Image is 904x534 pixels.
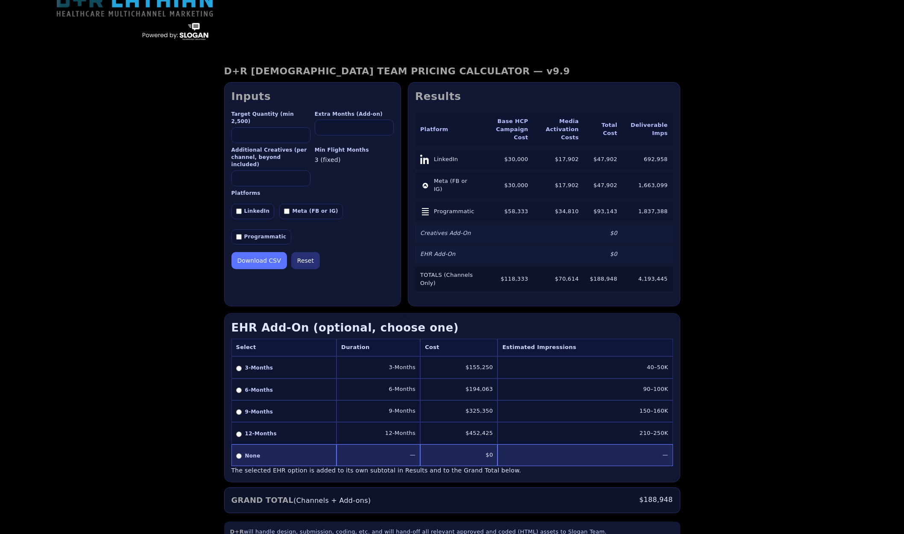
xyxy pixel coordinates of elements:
[315,111,394,118] label: Extra Months (Add-on)
[415,246,482,263] td: EHR Add-On
[584,173,622,198] td: $47,902
[231,111,310,126] label: Target Quantity (min 2,500)
[336,444,420,466] td: —
[420,339,497,356] th: Cost
[622,113,673,146] th: Deliverable Imps
[639,495,673,506] span: $188,948
[336,378,420,400] td: 6-Months
[533,173,584,198] td: $17,902
[236,408,332,416] label: 9-Months
[497,356,673,378] td: 40–50K
[236,387,332,394] label: 6-Months
[236,452,332,460] label: None
[584,150,622,169] td: $47,902
[482,113,533,146] th: Base HCP Campaign Cost
[482,173,533,198] td: $30,000
[584,267,622,292] td: $188,948
[236,208,242,214] input: LinkedIn
[236,430,332,437] label: 12-Months
[236,366,242,371] input: 3-Months
[415,225,482,242] td: Creatives Add-On
[236,453,242,459] input: None
[622,267,673,292] td: 4,193,445
[231,339,337,356] th: Select
[434,208,474,216] span: Programmatic
[231,496,294,505] strong: GRAND TOTAL
[236,409,242,415] input: 9-Months
[497,422,673,444] td: 210–250K
[231,89,394,104] h2: Inputs
[420,378,497,400] td: $194,063
[415,113,482,146] th: Platform
[420,422,497,444] td: $452,425
[420,356,497,378] td: $155,250
[336,400,420,422] td: 9-Months
[482,202,533,221] td: $58,333
[622,202,673,221] td: 1,837,388
[584,202,622,221] td: $93,143
[584,246,622,263] td: $0
[434,177,477,194] span: Meta (FB or IG)
[231,190,394,197] label: Platforms
[284,208,290,214] input: Meta (FB or IG)
[420,444,497,466] td: $0
[622,173,673,198] td: 1,663,099
[497,378,673,400] td: 90–100K
[336,356,420,378] td: 3-Months
[533,267,584,292] td: $70,614
[279,204,342,219] label: Meta (FB or IG)
[434,156,458,164] span: LinkedIn
[224,65,680,77] h1: D+R [DEMOGRAPHIC_DATA] TEAM PRICING CALCULATOR — v9.9
[236,431,242,437] input: 12-Months
[236,234,242,240] input: Programmatic
[584,225,622,242] td: $0
[336,339,420,356] th: Duration
[231,229,291,244] label: Programmatic
[336,422,420,444] td: 12-Months
[415,89,673,104] h2: Results
[315,156,394,164] div: 3 (fixed)
[231,147,310,169] label: Additional Creatives (per channel, beyond included)
[420,400,497,422] td: $325,350
[533,113,584,146] th: Media Activation Costs
[231,204,275,219] label: LinkedIn
[315,147,394,154] label: Min Flight Months
[415,267,482,292] td: TOTALS (Channels Only)
[622,150,673,169] td: 692,958
[291,252,320,269] button: Reset
[497,444,673,466] td: —
[236,364,332,372] label: 3-Months
[231,495,371,506] span: (Channels + Add-ons)
[533,150,584,169] td: $17,902
[231,466,673,475] div: The selected EHR option is added to its own subtotal in Results and to the Grand Total below.
[482,267,533,292] td: $118,333
[231,320,673,335] h3: EHR Add-On (optional, choose one)
[231,252,287,269] button: Download CSV
[533,202,584,221] td: $34,810
[482,150,533,169] td: $30,000
[236,387,242,393] input: 6-Months
[584,113,622,146] th: Total Cost
[497,400,673,422] td: 150–160K
[497,339,673,356] th: Estimated Impressions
